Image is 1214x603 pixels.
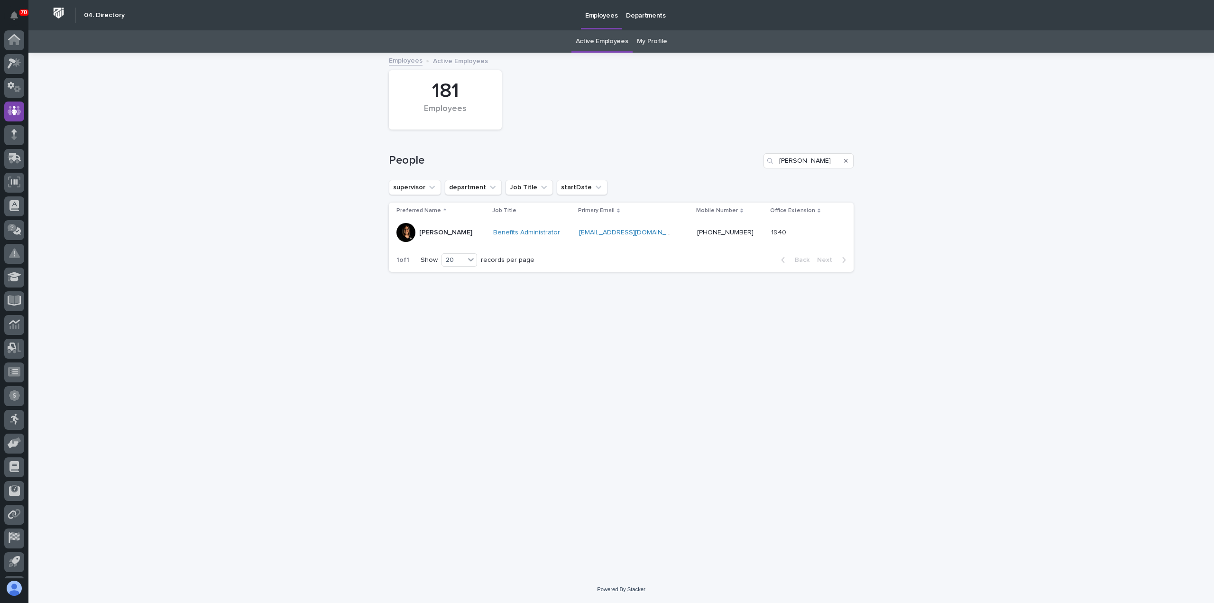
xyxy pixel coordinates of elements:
[481,256,534,264] p: records per page
[597,586,645,592] a: Powered By Stacker
[492,205,516,216] p: Job Title
[506,180,553,195] button: Job Title
[405,104,486,124] div: Employees
[4,6,24,26] button: Notifications
[389,55,423,65] a: Employees
[637,30,667,53] a: My Profile
[50,4,67,22] img: Workspace Logo
[405,79,486,103] div: 181
[421,256,438,264] p: Show
[576,30,628,53] a: Active Employees
[493,229,560,237] a: Benefits Administrator
[696,205,738,216] p: Mobile Number
[771,227,788,237] p: 1940
[12,11,24,27] div: Notifications70
[445,180,502,195] button: department
[389,180,441,195] button: supervisor
[579,229,686,236] a: [EMAIL_ADDRESS][DOMAIN_NAME]
[389,249,417,272] p: 1 of 1
[21,9,27,16] p: 70
[389,154,760,167] h1: People
[813,256,854,264] button: Next
[433,55,488,65] p: Active Employees
[396,205,441,216] p: Preferred Name
[773,256,813,264] button: Back
[697,229,754,236] a: [PHONE_NUMBER]
[84,11,125,19] h2: 04. Directory
[419,229,472,237] p: [PERSON_NAME]
[817,257,838,263] span: Next
[389,219,854,246] tr: [PERSON_NAME]Benefits Administrator [EMAIL_ADDRESS][DOMAIN_NAME] [PHONE_NUMBER]19401940
[763,153,854,168] input: Search
[442,255,465,265] div: 20
[4,578,24,598] button: users-avatar
[789,257,809,263] span: Back
[770,205,815,216] p: Office Extension
[578,205,615,216] p: Primary Email
[557,180,607,195] button: startDate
